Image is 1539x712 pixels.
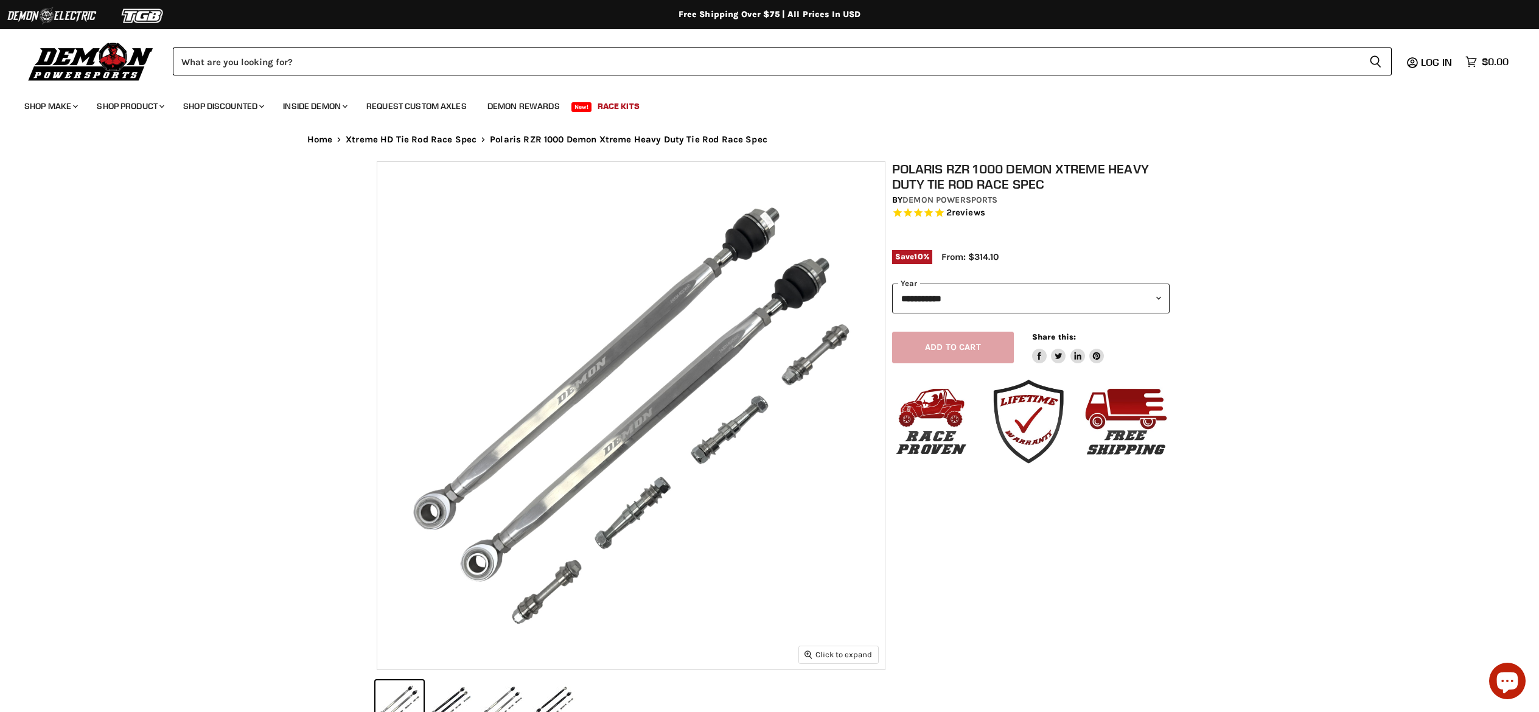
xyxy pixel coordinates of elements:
span: New! [571,102,592,112]
span: $0.00 [1482,56,1509,68]
img: Demon Powersports [24,40,158,83]
inbox-online-store-chat: Shopify online store chat [1485,663,1529,702]
a: Shop Product [88,94,172,119]
span: Share this: [1032,332,1076,341]
a: Log in [1415,57,1459,68]
select: year [892,284,1170,313]
img: Demon Electric Logo 2 [6,4,97,27]
img: free_shipping_1.jpg [1080,375,1171,467]
a: Shop Discounted [174,94,271,119]
img: warranty_1.jpg [983,375,1074,467]
div: by [892,194,1170,207]
a: Home [307,134,333,145]
a: Inside Demon [274,94,355,119]
a: Shop Make [15,94,85,119]
a: Request Custom Axles [357,94,476,119]
span: Log in [1421,56,1452,68]
h1: Polaris RZR 1000 Demon Xtreme Heavy Duty Tie Rod Race Spec [892,161,1170,192]
span: Click to expand [804,650,872,659]
span: Rated 5.0 out of 5 stars 2 reviews [892,207,1170,220]
span: 2 reviews [946,208,985,218]
button: Search [1359,47,1392,75]
a: Demon Powersports [902,195,997,205]
a: Demon Rewards [478,94,569,119]
nav: Breadcrumbs [283,134,1257,145]
span: reviews [952,208,985,218]
span: Polaris RZR 1000 Demon Xtreme Heavy Duty Tie Rod Race Spec [490,134,767,145]
img: TGB Logo 2 [97,4,189,27]
input: Search [173,47,1359,75]
span: 10 [914,252,923,261]
div: Free Shipping Over $75 | All Prices In USD [283,9,1257,20]
span: From: $314.10 [941,251,999,262]
button: Click to expand [799,646,878,663]
a: Xtreme HD Tie Rod Race Spec [346,134,476,145]
ul: Main menu [15,89,1506,119]
a: Race Kits [588,94,649,119]
aside: Share this: [1032,332,1105,364]
img: Polaris RZR 1000 Demon Xtreme Heavy Duty Tie Rod Race Spec [377,162,885,669]
span: Save % [892,250,932,264]
form: Product [173,47,1392,75]
img: race_proven_1.jpg [885,375,977,467]
a: $0.00 [1459,53,1515,71]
